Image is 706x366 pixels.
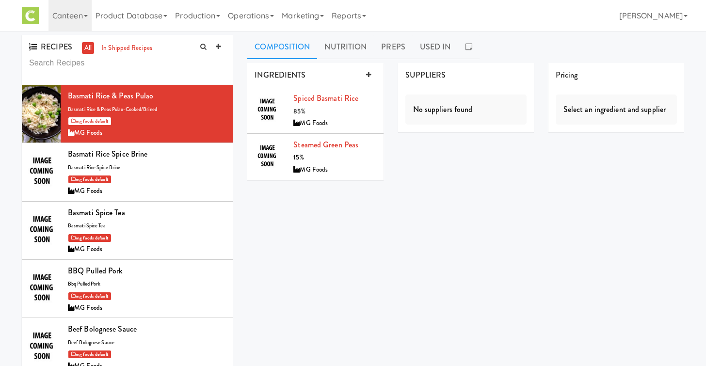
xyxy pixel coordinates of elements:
[405,69,446,80] span: SUPPLIERS
[556,95,677,125] div: Select an ingredient and supplier
[22,7,39,24] img: Micromart
[293,91,376,129] div: Spiced Basmati Rice85%MG Foods
[68,147,225,161] div: Basmati Rice Spice Brine
[293,138,376,176] div: steamed Green Peas15%MG Foods
[405,95,527,125] div: No suppliers found
[68,206,225,220] div: Basmati Spice Tea
[22,85,233,143] li: Basmati Rice & Peas Pulaobasmati rice & peas pulao-cooked/brined mg foods defaultMG Foods
[68,164,120,171] span: basmati rice spice brine
[293,107,305,116] span: 85%
[68,280,101,287] span: bbq pulled pork
[68,322,225,336] div: Beef Bolognese Sauce
[68,234,111,242] a: mg foods default
[293,139,358,150] a: steamed Green Peas
[68,117,111,125] a: mg foods default
[247,35,317,59] a: Composition
[68,89,225,103] div: Basmati Rice & Peas Pulao
[68,175,111,183] a: mg foods default
[68,243,225,255] div: MG Foods
[68,350,111,358] a: mg foods default
[556,69,578,80] span: Pricing
[22,143,233,201] li: Basmati Rice Spice Brinebasmati rice spice brine mg foods defaultMG Foods
[22,260,233,318] li: BBQ Pulled Porkbbq pulled pork mg foods defaultMG Foods
[99,42,155,54] a: in shipped recipes
[68,127,225,139] div: MG Foods
[413,35,458,59] a: Used In
[374,35,413,59] a: Preps
[68,185,225,197] div: MG Foods
[29,54,225,72] input: Search Recipes
[293,93,358,104] a: Spiced Basmati Rice
[68,264,225,278] div: BBQ Pulled Pork
[293,117,376,129] div: MG Foods
[68,222,106,229] span: basmati spice tea
[255,69,305,80] span: INGREDIENTS
[293,153,304,162] span: 15%
[317,35,374,59] a: Nutrition
[68,302,225,314] div: MG Foods
[68,339,114,346] span: beef bolognese sauce
[82,42,94,54] a: all
[68,106,157,113] span: basmati rice & peas pulao-cooked/brined
[29,41,72,52] span: RECIPES
[68,292,111,300] a: mg foods default
[293,164,376,176] div: MG Foods
[22,202,233,260] li: Basmati Spice Teabasmati spice tea mg foods defaultMG Foods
